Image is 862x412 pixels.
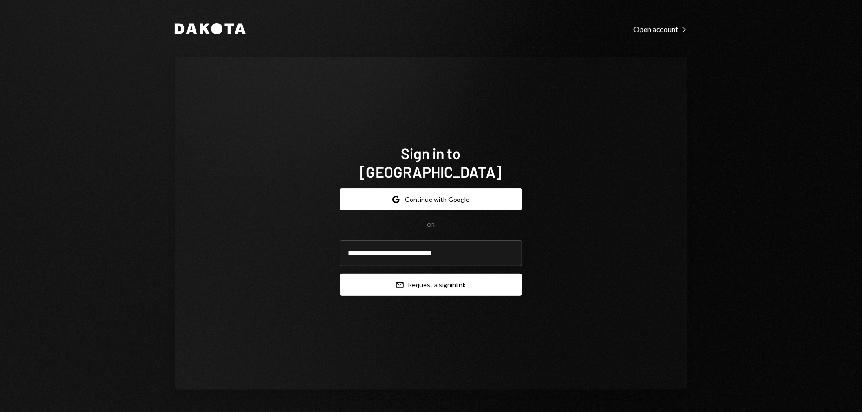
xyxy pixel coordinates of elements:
div: OR [427,221,435,229]
div: Open account [633,25,687,34]
button: Continue with Google [340,188,522,210]
h1: Sign in to [GEOGRAPHIC_DATA] [340,144,522,181]
button: Request a signinlink [340,274,522,296]
a: Open account [633,24,687,34]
